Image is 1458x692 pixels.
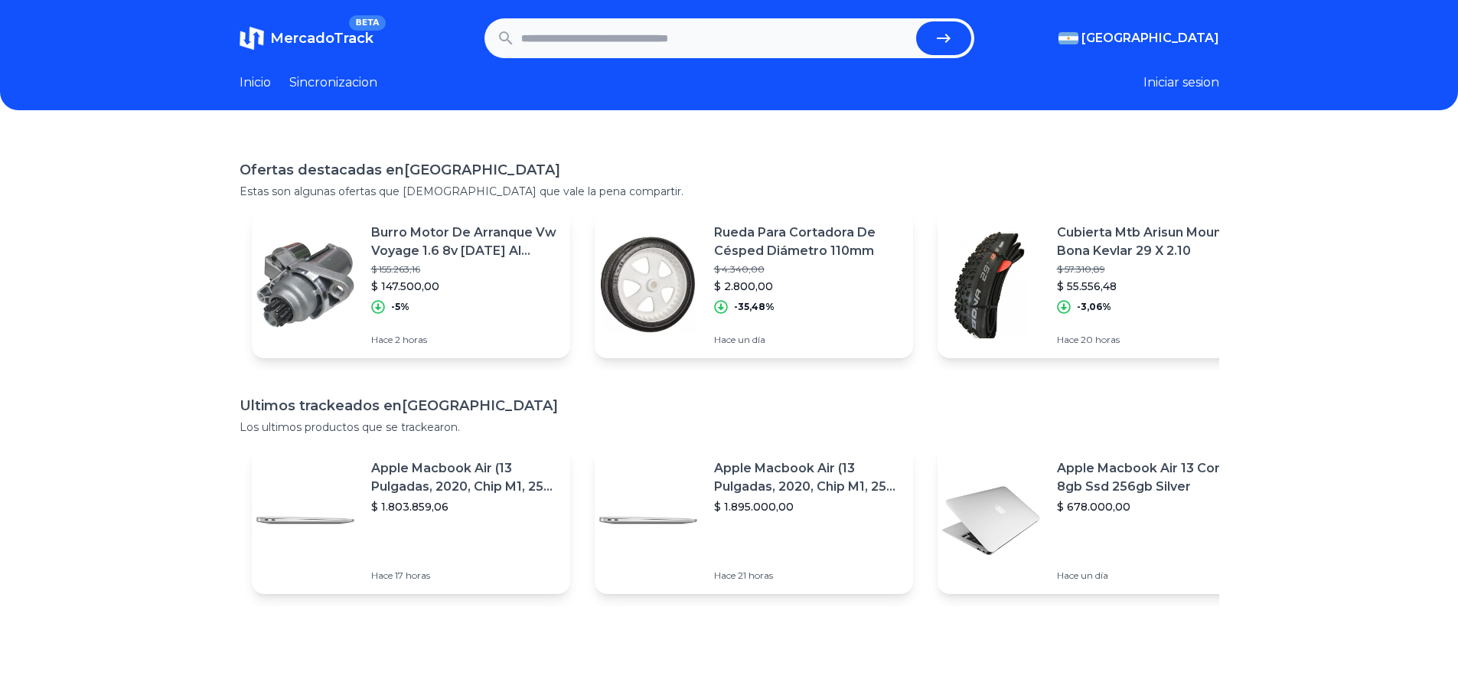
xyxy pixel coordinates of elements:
h1: Ultimos trackeados en [GEOGRAPHIC_DATA] [240,395,1219,416]
h1: Ofertas destacadas en [GEOGRAPHIC_DATA] [240,159,1219,181]
button: [GEOGRAPHIC_DATA] [1058,29,1219,47]
p: $ 1.895.000,00 [714,499,901,514]
p: Hace 20 horas [1057,334,1244,346]
p: $ 55.556,48 [1057,279,1244,294]
a: MercadoTrackBETA [240,26,373,51]
p: -5% [391,301,409,313]
a: Featured imageBurro Motor De Arranque Vw Voyage 1.6 8v [DATE] Al [DATE]$ 155.263,16$ 147.500,00-5... [252,211,570,358]
a: Inicio [240,73,271,92]
p: $ 2.800,00 [714,279,901,294]
a: Featured imageCubierta Mtb Arisun Mount Bona Kevlar 29 X 2.10$ 57.310,89$ 55.556,48-3,06%Hace 20 ... [938,211,1256,358]
p: Estas son algunas ofertas que [DEMOGRAPHIC_DATA] que vale la pena compartir. [240,184,1219,199]
a: Sincronizacion [289,73,377,92]
p: $ 147.500,00 [371,279,558,294]
p: Hace 2 horas [371,334,558,346]
a: Featured imageApple Macbook Air (13 Pulgadas, 2020, Chip M1, 256 Gb De Ssd, 8 Gb De Ram) - Plata$... [595,447,913,594]
img: Featured image [252,467,359,574]
p: -35,48% [734,301,775,313]
p: Apple Macbook Air (13 Pulgadas, 2020, Chip M1, 256 Gb De Ssd, 8 Gb De Ram) - Plata [371,459,558,496]
p: Hace un día [1057,570,1244,582]
p: Apple Macbook Air 13 Core I5 8gb Ssd 256gb Silver [1057,459,1244,496]
img: Argentina [1058,32,1078,44]
p: $ 155.263,16 [371,263,558,276]
img: Featured image [252,231,359,338]
a: Featured imageApple Macbook Air (13 Pulgadas, 2020, Chip M1, 256 Gb De Ssd, 8 Gb De Ram) - Plata$... [252,447,570,594]
p: Los ultimos productos que se trackearon. [240,419,1219,435]
img: MercadoTrack [240,26,264,51]
span: BETA [349,15,385,31]
p: $ 57.310,89 [1057,263,1244,276]
span: [GEOGRAPHIC_DATA] [1081,29,1219,47]
img: Featured image [595,467,702,574]
p: Rueda Para Cortadora De Césped Diámetro 110mm [714,224,901,260]
span: MercadoTrack [270,30,373,47]
img: Featured image [938,231,1045,338]
p: -3,06% [1077,301,1111,313]
p: Burro Motor De Arranque Vw Voyage 1.6 8v [DATE] Al [DATE] [371,224,558,260]
img: Featured image [595,231,702,338]
p: $ 1.803.859,06 [371,499,558,514]
p: Hace 21 horas [714,570,901,582]
button: Iniciar sesion [1143,73,1219,92]
p: $ 678.000,00 [1057,499,1244,514]
a: Featured imageApple Macbook Air 13 Core I5 8gb Ssd 256gb Silver$ 678.000,00Hace un día [938,447,1256,594]
p: Cubierta Mtb Arisun Mount Bona Kevlar 29 X 2.10 [1057,224,1244,260]
a: Featured imageRueda Para Cortadora De Césped Diámetro 110mm$ 4.340,00$ 2.800,00-35,48%Hace un día [595,211,913,358]
p: Apple Macbook Air (13 Pulgadas, 2020, Chip M1, 256 Gb De Ssd, 8 Gb De Ram) - Plata [714,459,901,496]
p: Hace un día [714,334,901,346]
img: Featured image [938,467,1045,574]
p: $ 4.340,00 [714,263,901,276]
p: Hace 17 horas [371,570,558,582]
